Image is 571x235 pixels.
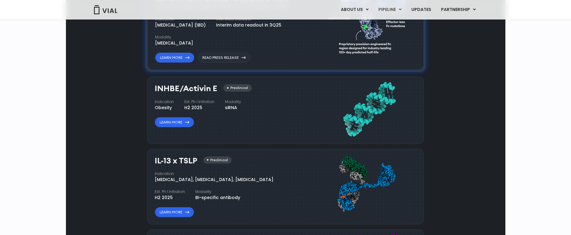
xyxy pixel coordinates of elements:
[195,189,240,194] h4: Modality
[155,156,197,165] h3: IL-13 x TSLP
[223,84,252,92] div: Preclinical
[225,105,241,111] div: siRNA
[93,5,118,14] img: Vial Logo
[197,52,251,63] a: Read Press Release
[155,189,185,194] h4: Est. Ph I Initiation
[374,5,406,15] a: PIPELINEMenu Toggle
[195,194,240,201] div: Bi-specific antibody
[216,22,281,28] div: Interim data readout in 3Q25
[155,176,273,183] div: [MEDICAL_DATA], [MEDICAL_DATA], [MEDICAL_DATA]
[155,194,185,201] div: H2 2025
[436,5,481,15] a: PARTNERSHIPMenu Toggle
[155,22,206,28] div: [MEDICAL_DATA] (IBD)
[155,207,194,217] a: Learn More
[407,5,436,15] a: UPDATES
[225,99,241,105] h4: Modality
[155,52,194,63] a: Learn More
[155,99,174,105] h4: Indication
[155,40,193,46] div: [MEDICAL_DATA]
[155,117,194,127] a: Learn More
[155,34,193,40] h4: Modality
[155,171,273,176] h4: Indication
[336,5,373,15] a: ABOUT USMenu Toggle
[203,156,232,164] div: Preclinical
[184,99,215,105] h4: Est. Ph I Initiation
[155,84,217,93] h3: INHBE/Activin E
[184,105,215,111] div: H2 2025
[155,105,174,111] div: Obesity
